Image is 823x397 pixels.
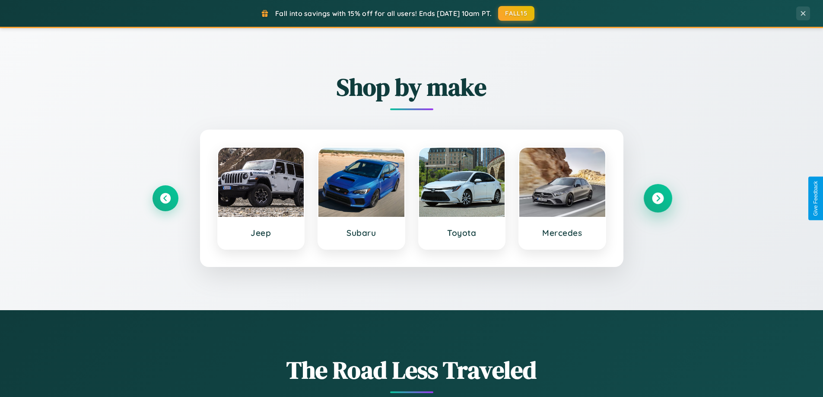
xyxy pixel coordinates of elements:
[153,353,671,387] h1: The Road Less Traveled
[227,228,296,238] h3: Jeep
[153,70,671,104] h2: Shop by make
[528,228,597,238] h3: Mercedes
[275,9,492,18] span: Fall into savings with 15% off for all users! Ends [DATE] 10am PT.
[327,228,396,238] h3: Subaru
[428,228,496,238] h3: Toyota
[498,6,534,21] button: FALL15
[813,181,819,216] div: Give Feedback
